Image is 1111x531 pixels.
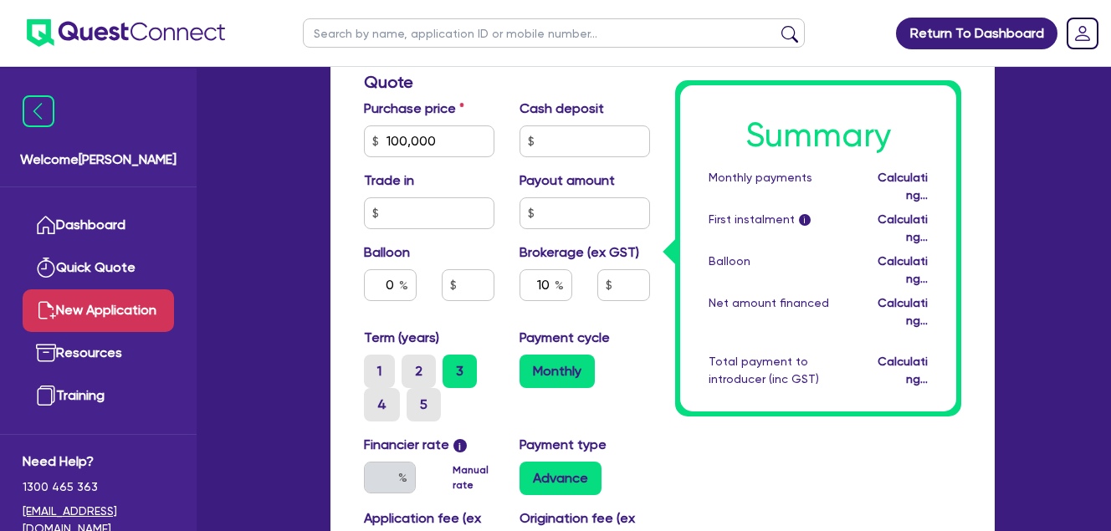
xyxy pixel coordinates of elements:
label: 2 [402,355,436,388]
label: Payment cycle [520,328,610,348]
label: Payout amount [520,171,615,191]
h1: Summary [709,115,928,156]
span: 1300 465 363 [23,478,174,496]
span: Calculating... [878,212,928,243]
img: quick-quote [36,258,56,278]
label: Monthly [520,355,595,388]
label: 4 [364,388,400,421]
div: Net amount financed [696,294,859,329]
a: Resources [23,332,174,375]
div: First instalment [696,211,859,246]
span: i [799,215,811,227]
img: training [36,385,56,406]
label: 1 [364,355,395,388]
span: i [453,439,467,452]
input: Search by name, application ID or mobile number... [303,18,805,48]
label: Trade in [364,171,414,191]
a: New Application [23,289,174,332]
label: Payment type [520,435,607,455]
a: Dashboard [23,204,174,247]
label: Purchase price [364,99,464,119]
label: Manual rate [453,462,494,493]
span: Welcome [PERSON_NAME] [20,150,177,170]
label: 5 [407,388,441,421]
img: icon-menu-close [23,95,54,127]
span: Calculating... [878,171,928,202]
h3: Quote [364,72,650,92]
label: 3 [443,355,477,388]
label: Balloon [364,243,410,263]
label: Financier rate [364,435,467,455]
img: quest-connect-logo-blue [27,19,225,47]
label: Term (years) [364,328,439,348]
div: Monthly payments [696,169,859,204]
a: Dropdown toggle [1061,12,1104,55]
a: Quick Quote [23,247,174,289]
a: Return To Dashboard [896,18,1057,49]
img: resources [36,343,56,363]
span: Calculating... [878,296,928,327]
span: Calculating... [878,254,928,285]
span: Need Help? [23,452,174,472]
label: Cash deposit [520,99,604,119]
label: Advance [520,462,602,495]
div: Total payment to introducer (inc GST) [696,353,859,388]
div: Balloon [696,253,859,288]
a: Training [23,375,174,417]
span: Calculating... [878,355,928,385]
label: Brokerage (ex GST) [520,243,639,263]
img: new-application [36,300,56,320]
